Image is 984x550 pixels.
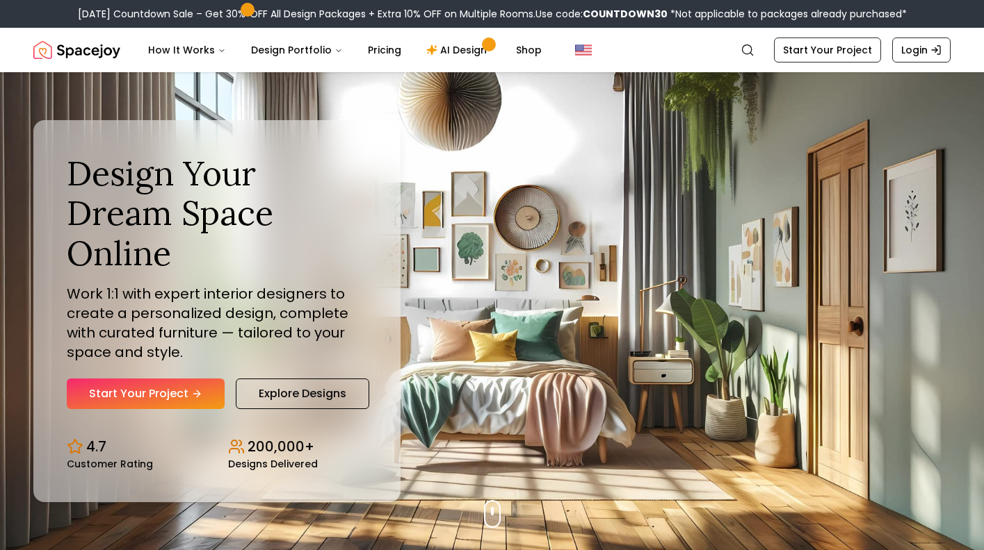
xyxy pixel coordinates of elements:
div: [DATE] Countdown Sale – Get 30% OFF All Design Packages + Extra 10% OFF on Multiple Rooms. [78,7,907,21]
a: Login [892,37,951,62]
a: AI Design [415,36,502,64]
h1: Design Your Dream Space Online [67,153,367,274]
small: Customer Rating [67,459,153,469]
a: Spacejoy [33,36,120,64]
a: Pricing [357,36,412,64]
a: Explore Designs [236,378,369,409]
a: Start Your Project [774,37,881,62]
span: *Not applicable to packages already purchased* [668,7,907,21]
button: Design Portfolio [240,36,354,64]
a: Start Your Project [67,378,225,409]
b: COUNTDOWN30 [583,7,668,21]
div: Design stats [67,426,367,469]
img: United States [575,42,592,58]
a: Shop [505,36,553,64]
button: How It Works [137,36,237,64]
img: Spacejoy Logo [33,36,120,64]
nav: Global [33,28,951,72]
small: Designs Delivered [228,459,318,469]
p: 200,000+ [248,437,314,456]
span: Use code: [535,7,668,21]
nav: Main [137,36,553,64]
p: Work 1:1 with expert interior designers to create a personalized design, complete with curated fu... [67,284,367,362]
p: 4.7 [86,437,106,456]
